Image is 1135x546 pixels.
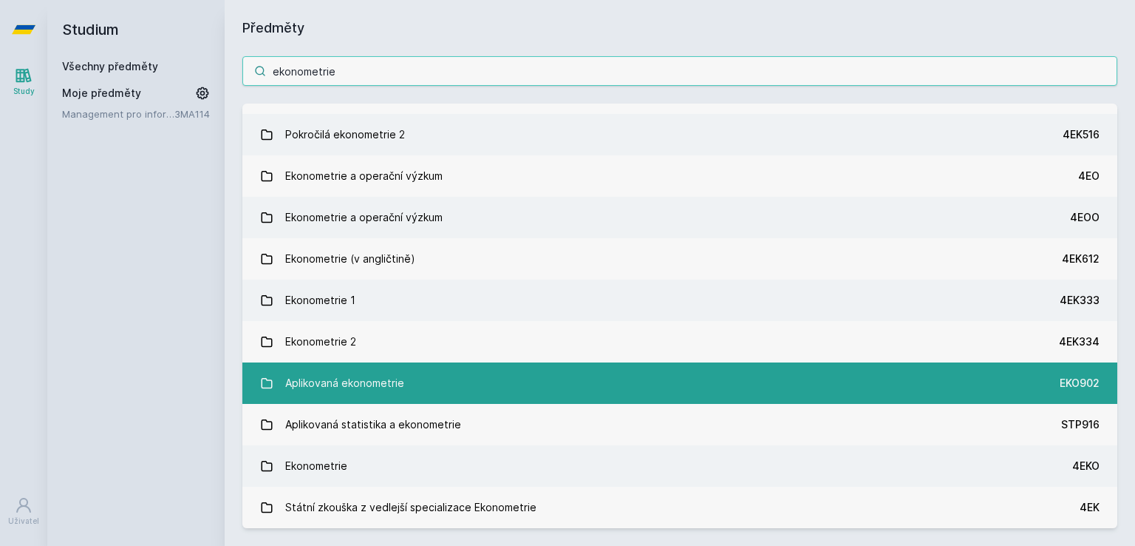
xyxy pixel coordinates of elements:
div: Uživatel [8,516,39,527]
input: Název nebo ident předmětu… [242,56,1117,86]
div: 4EK333 [1060,293,1100,308]
div: 4EOO [1070,210,1100,225]
a: Study [3,59,44,104]
span: Moje předměty [62,86,141,101]
a: Management pro informatiky a statistiky [62,107,174,121]
a: Ekonometrie 2 4EK334 [242,321,1117,363]
div: Ekonometrie a operační výzkum [285,161,443,191]
div: Ekonometrie (v angličtině) [285,244,415,274]
div: Ekonometrie a operační výzkum [285,203,443,232]
a: Pokročilá ekonometrie 2 4EK516 [242,114,1117,155]
div: Aplikovaná statistika a ekonometrie [285,410,461,439]
div: 4EK [1080,500,1100,515]
div: Pokročilá ekonometrie 2 [285,120,405,149]
a: Ekonometrie 4EKO [242,445,1117,487]
div: Ekonometrie 1 [285,286,355,315]
a: 3MA114 [174,108,210,120]
div: 4EKO [1072,459,1100,473]
div: Study [13,86,35,97]
div: 4EK612 [1062,252,1100,266]
div: Ekonometrie [285,451,347,481]
a: Všechny předměty [62,60,158,73]
div: Státní zkouška z vedlejší specializace Ekonometrie [285,493,536,522]
div: STP916 [1061,417,1100,432]
a: Uživatel [3,489,44,534]
a: Ekonometrie a operační výzkum 4EOO [242,197,1117,238]
a: Aplikovaná statistika a ekonometrie STP916 [242,404,1117,445]
a: Aplikovaná ekonometrie EKO902 [242,363,1117,404]
div: 4EO [1078,169,1100,183]
a: Ekonometrie a operační výzkum 4EO [242,155,1117,197]
a: Státní zkouška z vedlejší specializace Ekonometrie 4EK [242,487,1117,528]
div: Ekonometrie 2 [285,327,356,357]
div: Aplikovaná ekonometrie [285,368,404,398]
h1: Předměty [242,18,1117,38]
div: 4EK334 [1059,334,1100,349]
div: EKO902 [1060,376,1100,391]
a: Ekonometrie (v angličtině) 4EK612 [242,238,1117,280]
a: Ekonometrie 1 4EK333 [242,280,1117,321]
div: 4EK516 [1063,127,1100,142]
